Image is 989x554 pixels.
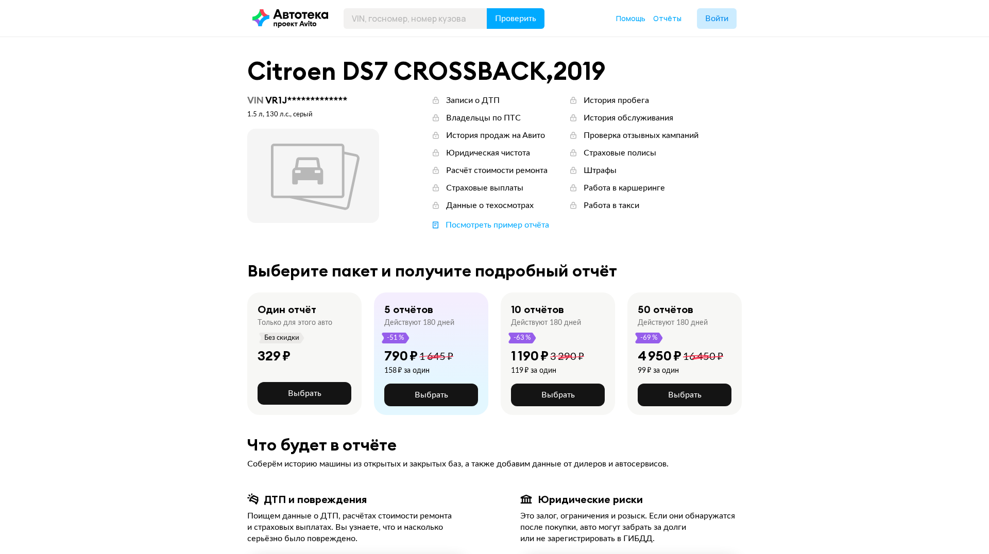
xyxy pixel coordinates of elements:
[446,112,521,124] div: Владельцы по ПТС
[584,112,673,124] div: История обслуживания
[513,333,532,343] span: -63 %
[446,165,548,176] div: Расчёт стоимости ремонта
[247,458,742,470] div: Соберём историю машины из открытых и закрытых баз, а также добавим данные от дилеров и автосервисов.
[653,13,681,24] a: Отчёты
[264,493,367,506] div: ДТП и повреждения
[584,165,617,176] div: Штрафы
[384,303,433,316] div: 5 отчётов
[446,147,530,159] div: Юридическая чистота
[511,384,605,406] button: Выбрать
[638,366,723,375] div: 99 ₽ за один
[705,14,728,23] span: Войти
[446,95,500,106] div: Записи о ДТП
[638,384,731,406] button: Выбрать
[616,13,645,24] a: Помощь
[584,182,665,194] div: Работа в каршеринге
[550,352,584,362] span: 3 290 ₽
[258,348,291,364] div: 329 ₽
[495,14,536,23] span: Проверить
[683,352,723,362] span: 16 450 ₽
[640,333,658,343] span: -69 %
[431,219,549,231] a: Посмотреть пример отчёта
[541,391,575,399] span: Выбрать
[538,493,643,506] div: Юридические риски
[384,318,454,327] div: Действуют 180 дней
[258,318,332,327] div: Только для этого авто
[584,200,639,211] div: Работа в такси
[668,391,702,399] span: Выбрать
[638,348,681,364] div: 4 950 ₽
[520,510,742,544] div: Это залог, ограничения и розыск. Если они обнаружатся после покупки, авто могут забрать за долги ...
[247,436,742,454] div: Что будет в отчёте
[247,510,469,544] div: Поищем данные о ДТП, расчётах стоимости ремонта и страховых выплатах. Вы узнаете, что и насколько...
[288,389,321,397] span: Выбрать
[247,110,379,119] div: 1.5 л, 130 л.c., серый
[419,352,453,362] span: 1 645 ₽
[258,303,316,316] div: Один отчёт
[344,8,487,29] input: VIN, госномер, номер кузова
[247,58,742,84] div: Citroen DS7 CROSSBACK , 2019
[511,366,584,375] div: 119 ₽ за один
[511,348,549,364] div: 1 190 ₽
[446,219,549,231] div: Посмотреть пример отчёта
[446,200,534,211] div: Данные о техосмотрах
[487,8,544,29] button: Проверить
[415,391,448,399] span: Выбрать
[697,8,737,29] button: Войти
[384,366,453,375] div: 158 ₽ за один
[247,262,742,280] div: Выберите пакет и получите подробный отчёт
[511,318,581,327] div: Действуют 180 дней
[258,382,351,405] button: Выбрать
[384,384,478,406] button: Выбрать
[616,13,645,23] span: Помощь
[653,13,681,23] span: Отчёты
[247,94,264,106] span: VIN
[384,348,418,364] div: 790 ₽
[584,147,656,159] div: Страховые полисы
[446,130,545,141] div: История продаж на Авито
[638,303,693,316] div: 50 отчётов
[584,130,698,141] div: Проверка отзывных кампаний
[264,333,300,343] span: Без скидки
[446,182,523,194] div: Страховые выплаты
[511,303,564,316] div: 10 отчётов
[386,333,405,343] span: -51 %
[584,95,649,106] div: История пробега
[638,318,708,327] div: Действуют 180 дней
